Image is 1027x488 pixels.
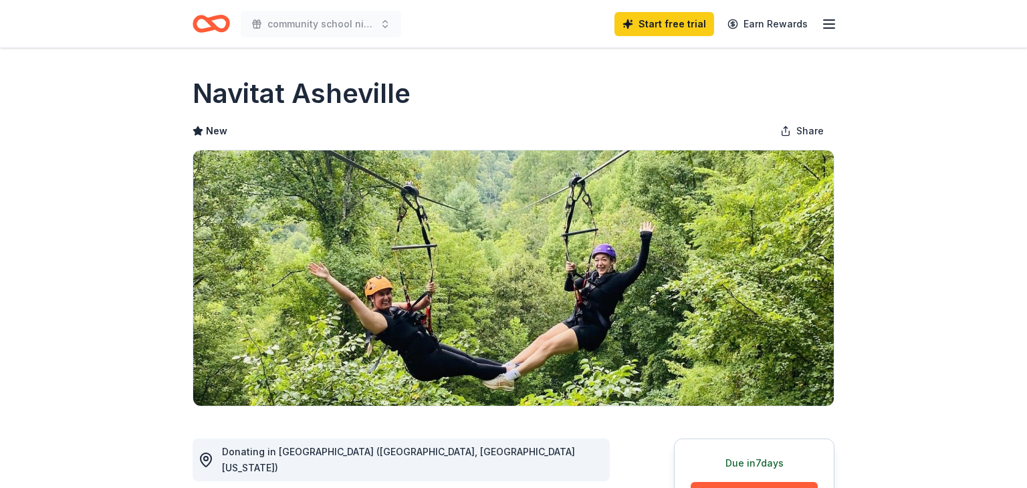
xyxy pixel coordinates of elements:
button: community school nights [241,11,401,37]
span: Donating in [GEOGRAPHIC_DATA] ([GEOGRAPHIC_DATA], [GEOGRAPHIC_DATA][US_STATE]) [222,446,575,473]
button: Share [770,118,834,144]
span: Share [796,123,824,139]
h1: Navitat Asheville [193,75,411,112]
span: community school nights [267,16,374,32]
a: Earn Rewards [719,12,816,36]
a: Start free trial [614,12,714,36]
div: Due in 7 days [691,455,818,471]
img: Image for Navitat Asheville [193,150,834,406]
span: New [206,123,227,139]
a: Home [193,8,230,39]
